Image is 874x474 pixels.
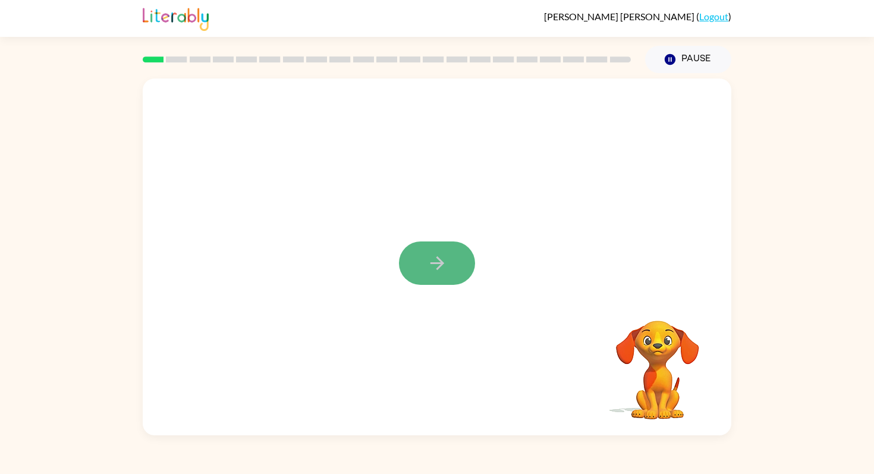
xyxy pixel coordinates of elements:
video: Your browser must support playing .mp4 files to use Literably. Please try using another browser. [598,302,717,421]
a: Logout [699,11,728,22]
button: Pause [645,46,731,73]
span: [PERSON_NAME] [PERSON_NAME] [544,11,696,22]
img: Literably [143,5,209,31]
div: ( ) [544,11,731,22]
